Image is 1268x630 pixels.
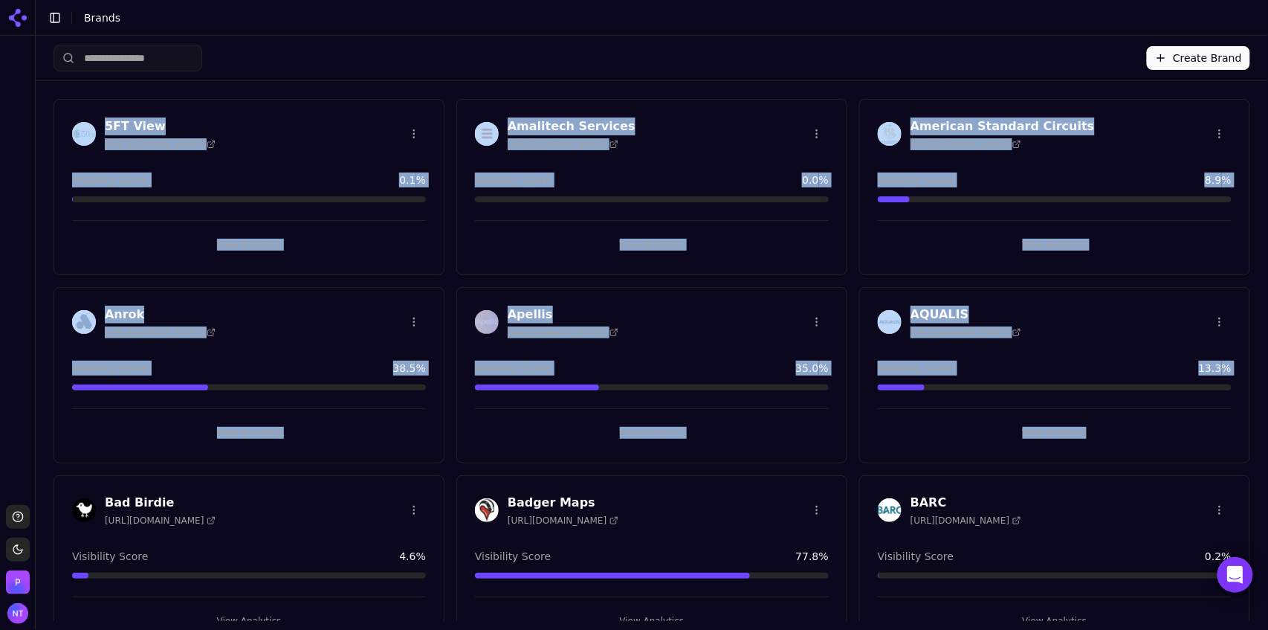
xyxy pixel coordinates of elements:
img: Amalitech Services [475,122,499,146]
img: AQUALIS [878,310,902,334]
span: 4.6 % [399,549,426,564]
img: Apellis [475,310,499,334]
img: Bad Birdie [72,498,96,522]
button: View Analytics [475,421,829,445]
div: Open Intercom Messenger [1217,557,1253,593]
h3: BARC [910,494,1021,512]
span: 13.3 % [1199,361,1232,376]
span: [URL][DOMAIN_NAME] [105,515,216,527]
span: Visibility Score [878,361,954,376]
span: Brands [84,12,120,24]
button: View Analytics [72,233,426,257]
span: 77.8 % [796,549,829,564]
span: Visibility Score [72,549,148,564]
h3: Anrok [105,306,216,324]
h3: Apellis [508,306,618,324]
span: [URL][DOMAIN_NAME] [910,327,1021,338]
span: [URL][DOMAIN_NAME] [508,515,618,527]
span: [URL][DOMAIN_NAME] [910,138,1021,150]
span: Visibility Score [475,549,551,564]
img: BARC [878,498,902,522]
button: View Analytics [878,421,1232,445]
h3: AQUALIS [910,306,1021,324]
span: [URL][DOMAIN_NAME] [910,515,1021,527]
span: 35.0 % [796,361,829,376]
span: [URL][DOMAIN_NAME] [508,327,618,338]
h3: 5FT View [105,118,216,135]
img: 5FT View [72,122,96,146]
h3: American Standard Circuits [910,118,1095,135]
h3: Badger Maps [508,494,618,512]
img: Nate Tower [7,603,28,624]
nav: breadcrumb [84,10,1226,25]
span: Visibility Score [878,173,954,187]
img: Perrill [6,570,30,594]
span: 0.0 % [802,173,829,187]
span: 0.1 % [399,173,426,187]
button: View Analytics [475,233,829,257]
button: Create Brand [1147,46,1250,70]
img: American Standard Circuits [878,122,902,146]
span: 8.9 % [1205,173,1232,187]
img: Badger Maps [475,498,499,522]
span: Visibility Score [475,361,551,376]
span: Visibility Score [72,361,148,376]
img: Anrok [72,310,96,334]
h3: Bad Birdie [105,494,216,512]
span: Visibility Score [72,173,148,187]
span: Visibility Score [878,549,954,564]
button: View Analytics [878,233,1232,257]
span: 38.5 % [393,361,426,376]
span: [URL][DOMAIN_NAME] [105,138,216,150]
span: 0.2 % [1205,549,1232,564]
button: View Analytics [72,421,426,445]
span: [URL][DOMAIN_NAME] [105,327,216,338]
button: Open organization switcher [6,570,30,594]
span: [URL][DOMAIN_NAME] [508,138,618,150]
button: Open user button [7,603,28,624]
h3: Amalitech Services [508,118,635,135]
span: Visibility Score [475,173,551,187]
